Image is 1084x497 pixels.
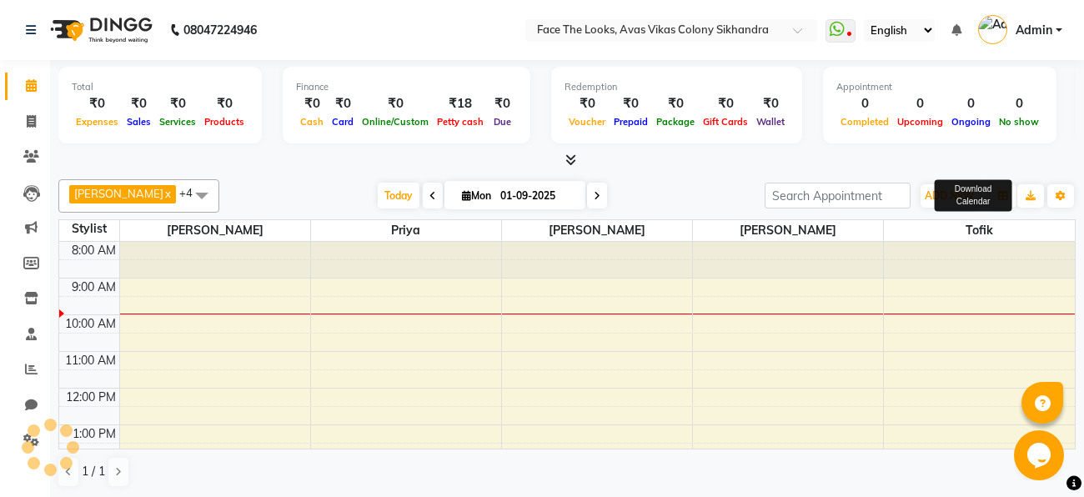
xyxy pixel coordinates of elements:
div: 10:00 AM [62,315,119,333]
span: Cash [296,116,328,128]
div: 0 [947,94,995,113]
div: ₹0 [200,94,248,113]
span: Prepaid [610,116,652,128]
span: Tofik [884,220,1075,241]
div: ₹0 [72,94,123,113]
span: Services [155,116,200,128]
span: Expenses [72,116,123,128]
div: ₹0 [123,94,155,113]
span: Admin [1016,22,1052,39]
img: logo [43,7,157,53]
span: Voucher [565,116,610,128]
span: No show [995,116,1043,128]
div: Total [72,80,248,94]
div: Finance [296,80,517,94]
div: ₹0 [296,94,328,113]
div: Redemption [565,80,789,94]
div: ₹0 [488,94,517,113]
div: 11:00 AM [62,352,119,369]
span: Online/Custom [358,116,433,128]
a: x [163,187,171,200]
span: ADD NEW [925,189,974,202]
div: 0 [995,94,1043,113]
div: 9:00 AM [68,279,119,296]
span: +4 [179,186,205,199]
div: Stylist [59,220,119,238]
input: Search Appointment [765,183,911,208]
div: ₹0 [652,94,699,113]
span: Sales [123,116,155,128]
span: [PERSON_NAME] [693,220,883,241]
span: [PERSON_NAME] [74,187,163,200]
div: ₹0 [610,94,652,113]
span: Petty cash [433,116,488,128]
div: 0 [836,94,893,113]
img: Admin [978,15,1007,44]
iframe: chat widget [1014,430,1067,480]
div: Download Calendar [935,180,1011,212]
span: Mon [458,189,495,202]
input: 2025-09-01 [495,183,579,208]
button: ADD NEW [921,184,978,208]
span: Completed [836,116,893,128]
span: Upcoming [893,116,947,128]
div: ₹0 [358,94,433,113]
span: [PERSON_NAME] [502,220,692,241]
div: ₹18 [433,94,488,113]
div: 8:00 AM [68,242,119,259]
div: 0 [893,94,947,113]
span: Package [652,116,699,128]
span: Card [328,116,358,128]
span: Priya [311,220,501,241]
div: ₹0 [752,94,789,113]
div: 12:00 PM [63,389,119,406]
span: 1 / 1 [82,463,105,480]
span: Products [200,116,248,128]
div: ₹0 [565,94,610,113]
span: Wallet [752,116,789,128]
div: ₹0 [155,94,200,113]
span: [PERSON_NAME] [120,220,310,241]
span: Ongoing [947,116,995,128]
span: Today [378,183,419,208]
div: Appointment [836,80,1043,94]
div: 1:00 PM [69,425,119,443]
span: Due [489,116,515,128]
div: ₹0 [328,94,358,113]
b: 08047224946 [183,7,257,53]
div: ₹0 [699,94,752,113]
span: Gift Cards [699,116,752,128]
